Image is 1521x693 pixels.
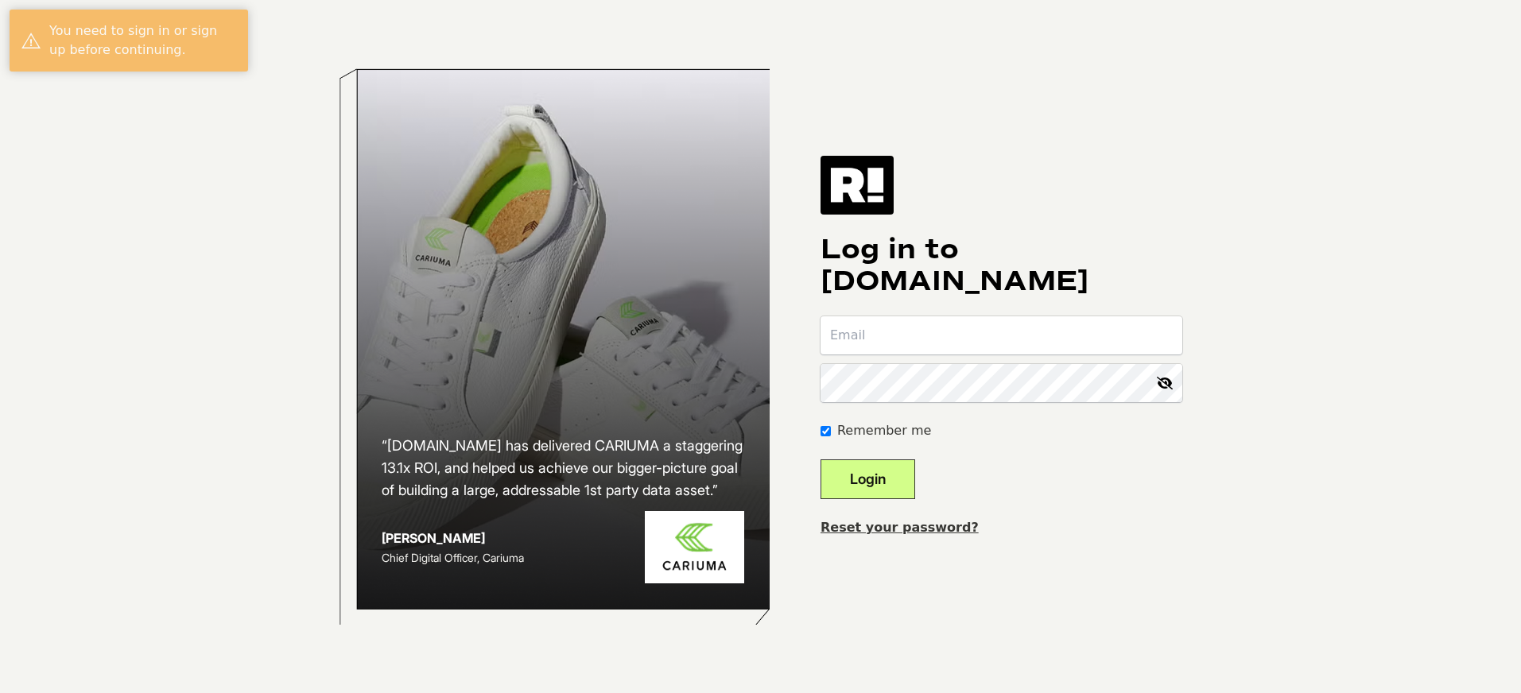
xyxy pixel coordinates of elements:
img: Retention.com [821,156,894,215]
h1: Log in to [DOMAIN_NAME] [821,234,1182,297]
button: Login [821,459,915,499]
input: Email [821,316,1182,354]
strong: [PERSON_NAME] [382,530,485,546]
label: Remember me [837,421,931,440]
span: Chief Digital Officer, Cariuma [382,551,524,564]
h2: “[DOMAIN_NAME] has delivered CARIUMA a staggering 13.1x ROI, and helped us achieve our bigger-pic... [382,435,744,501]
img: Cariuma [645,511,744,583]
a: Reset your password? [821,520,979,535]
div: You need to sign in or sign up before continuing. [49,21,236,60]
